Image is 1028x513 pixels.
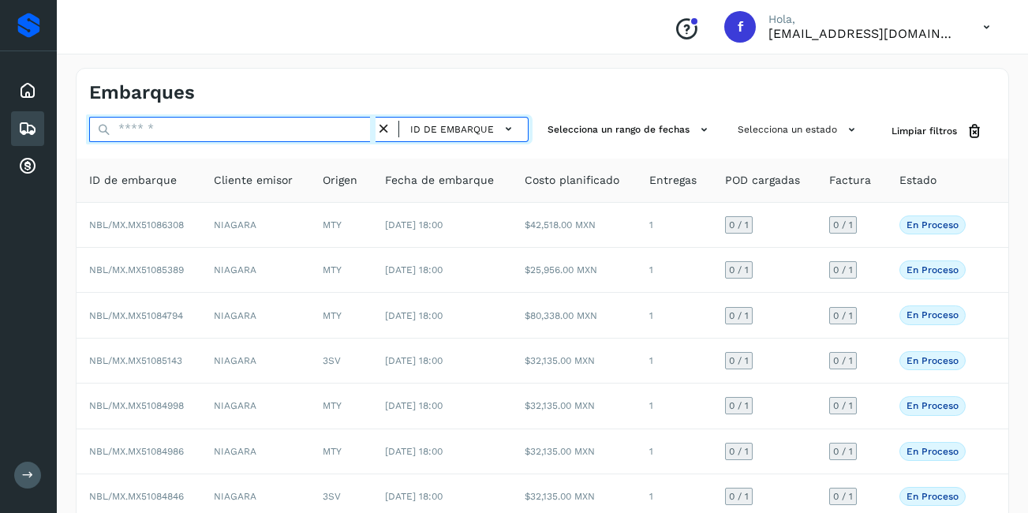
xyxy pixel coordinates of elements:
[649,172,697,189] span: Entregas
[406,118,521,140] button: ID de embarque
[729,356,749,365] span: 0 / 1
[541,117,719,143] button: Selecciona un rango de fechas
[907,355,959,366] p: En proceso
[323,172,357,189] span: Origen
[525,172,619,189] span: Costo planificado
[310,248,372,293] td: MTY
[729,447,749,456] span: 0 / 1
[899,172,936,189] span: Estado
[907,309,959,320] p: En proceso
[729,401,749,410] span: 0 / 1
[385,172,494,189] span: Fecha de embarque
[637,384,712,429] td: 1
[385,491,443,502] span: [DATE] 18:00
[310,339,372,384] td: 3SV
[512,339,637,384] td: $32,135.00 MXN
[214,172,293,189] span: Cliente emisor
[201,248,309,293] td: NIAGARA
[833,356,853,365] span: 0 / 1
[637,203,712,248] td: 1
[89,81,195,104] h4: Embarques
[201,339,309,384] td: NIAGARA
[410,122,494,137] span: ID de embarque
[201,293,309,338] td: NIAGARA
[385,400,443,411] span: [DATE] 18:00
[833,265,853,275] span: 0 / 1
[385,310,443,321] span: [DATE] 18:00
[89,400,184,411] span: NBL/MX.MX51084998
[385,219,443,230] span: [DATE] 18:00
[637,429,712,474] td: 1
[833,220,853,230] span: 0 / 1
[907,491,959,502] p: En proceso
[725,172,800,189] span: POD cargadas
[731,117,866,143] button: Selecciona un estado
[907,264,959,275] p: En proceso
[89,219,184,230] span: NBL/MX.MX51086308
[879,117,996,146] button: Limpiar filtros
[310,429,372,474] td: MTY
[201,203,309,248] td: NIAGARA
[833,401,853,410] span: 0 / 1
[512,203,637,248] td: $42,518.00 MXN
[385,264,443,275] span: [DATE] 18:00
[310,203,372,248] td: MTY
[89,446,184,457] span: NBL/MX.MX51084986
[201,429,309,474] td: NIAGARA
[833,311,853,320] span: 0 / 1
[89,264,184,275] span: NBL/MX.MX51085389
[201,384,309,429] td: NIAGARA
[89,310,183,321] span: NBL/MX.MX51084794
[89,355,182,366] span: NBL/MX.MX51085143
[89,172,177,189] span: ID de embarque
[729,265,749,275] span: 0 / 1
[637,248,712,293] td: 1
[512,429,637,474] td: $32,135.00 MXN
[512,293,637,338] td: $80,338.00 MXN
[89,491,184,502] span: NBL/MX.MX51084846
[11,111,44,146] div: Embarques
[729,220,749,230] span: 0 / 1
[892,124,957,138] span: Limpiar filtros
[385,446,443,457] span: [DATE] 18:00
[512,248,637,293] td: $25,956.00 MXN
[829,172,871,189] span: Factura
[833,492,853,501] span: 0 / 1
[907,446,959,457] p: En proceso
[310,293,372,338] td: MTY
[768,13,958,26] p: Hola,
[637,339,712,384] td: 1
[729,311,749,320] span: 0 / 1
[907,219,959,230] p: En proceso
[768,26,958,41] p: facturacion@protransport.com.mx
[512,384,637,429] td: $32,135.00 MXN
[907,400,959,411] p: En proceso
[833,447,853,456] span: 0 / 1
[637,293,712,338] td: 1
[310,384,372,429] td: MTY
[729,492,749,501] span: 0 / 1
[385,355,443,366] span: [DATE] 18:00
[11,73,44,108] div: Inicio
[11,149,44,184] div: Cuentas por cobrar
